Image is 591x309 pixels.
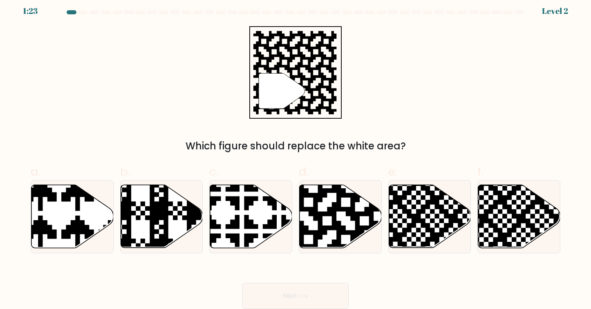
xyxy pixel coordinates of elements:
div: Level 2 [542,5,568,17]
span: e. [388,164,397,180]
div: Which figure should replace the white area? [36,139,555,153]
span: d. [299,164,309,180]
span: f. [477,164,483,180]
span: c. [209,164,218,180]
span: b. [120,164,130,180]
div: 1:23 [23,5,38,17]
g: " [259,74,304,109]
span: a. [31,164,40,180]
button: Next [242,283,349,309]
